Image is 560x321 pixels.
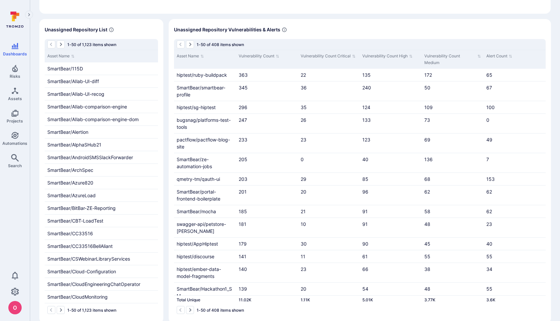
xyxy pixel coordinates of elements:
[301,221,306,227] a: 10
[174,101,236,113] div: Cell for Asset Name
[174,173,236,185] div: Cell for Asset Name
[45,202,158,214] div: Cell for Asset Name
[47,78,99,84] a: SmartBear/AIlab-UI-diff
[422,205,484,218] div: Cell for Vulnerability Count Medium
[239,189,247,195] a: 201
[298,218,360,237] div: Cell for Vulnerability Count Critical
[8,96,22,101] span: Assets
[174,250,236,263] div: Cell for Asset Name
[45,240,158,252] div: Cell for Asset Name
[301,137,306,142] a: 23
[177,137,230,149] a: pactflow/pactflow-blog-site
[47,129,88,135] a: SmartBear/Alertion
[45,265,158,278] div: Cell for Asset Name
[177,254,214,259] a: hiptest/discourse
[47,40,55,48] button: Go to the previous page
[486,85,492,90] a: 67
[177,286,232,299] a: SmartBear/Hackathon1_SM
[239,297,251,302] a: 11.02K
[301,53,356,60] button: Sort by Vulnerability Count Critical
[484,296,546,305] div: Cell for Alert Count
[301,104,307,110] a: 35
[239,72,248,78] a: 363
[486,209,492,214] a: 62
[177,209,216,214] a: SmartBear/mocha
[484,186,546,205] div: Cell for Alert Count
[484,263,546,282] div: Cell for Alert Count
[486,254,492,259] a: 55
[301,297,310,302] a: 1.11K
[47,66,83,71] a: SmartBear/115D
[298,133,360,153] div: Cell for Vulnerability Count Critical
[174,283,236,302] div: Cell for Asset Name
[486,266,492,272] a: 34
[301,72,306,78] a: 22
[186,40,194,48] button: Go to the next page
[484,133,546,153] div: Cell for Alert Count
[45,138,158,151] div: Cell for Asset Name
[45,253,158,265] div: Cell for Asset Name
[239,266,247,272] a: 140
[422,69,484,81] div: Cell for Vulnerability Count Medium
[486,137,492,142] a: 49
[298,205,360,218] div: Cell for Vulnerability Count Critical
[45,189,158,202] div: Cell for Asset Name
[45,215,158,227] div: Cell for Asset Name
[424,189,430,195] a: 62
[360,250,422,263] div: Cell for Vulnerability Count High
[67,308,116,313] span: 1-50 of 1,123 items shown
[47,231,93,236] a: SmartBear/CC33516
[239,117,247,123] a: 247
[177,241,218,247] a: hiptest/AppHiptest
[174,238,236,250] div: Cell for Asset Name
[174,114,236,133] div: Cell for Asset Name
[422,133,484,153] div: Cell for Vulnerability Count Medium
[362,254,368,259] a: 61
[239,221,246,227] a: 181
[174,69,236,81] div: Cell for Asset Name
[301,117,306,123] a: 26
[424,241,430,247] a: 45
[484,173,546,185] div: Cell for Alert Count
[362,241,368,247] a: 90
[45,75,158,87] div: Cell for Asset Name
[197,308,244,313] span: 1-50 of 408 items shown
[486,286,492,292] a: 55
[45,26,107,33] span: Unassigned Repository List
[301,266,306,272] a: 23
[45,291,158,303] div: Cell for Asset Name
[298,283,360,302] div: Cell for Vulnerability Count Critical
[177,117,231,130] a: bugsnag/platforms-test-tools
[47,91,104,97] a: SmartBear/AIlab-UI-recog
[360,238,422,250] div: Cell for Vulnerability Count High
[239,241,247,247] a: 179
[486,297,495,302] a: 3.6K
[422,186,484,205] div: Cell for Vulnerability Count Medium
[422,283,484,302] div: Cell for Vulnerability Count Medium
[424,297,435,302] a: 3.77K
[47,142,101,147] a: SmartBear/AlphaSHub21
[486,156,489,162] a: 7
[177,85,225,97] a: SmartBear/smartbear-profile
[45,227,158,240] div: Cell for Asset Name
[177,156,212,169] a: SmartBear/ze-automation-jobs
[301,176,306,182] a: 29
[298,173,360,185] div: Cell for Vulnerability Count Critical
[177,40,185,48] button: Go to the previous page
[239,85,248,90] a: 345
[422,173,484,185] div: Cell for Vulnerability Count Medium
[424,266,430,272] a: 38
[486,53,512,60] button: Sort by Alert Count
[298,186,360,205] div: Cell for Vulnerability Count Critical
[360,205,422,218] div: Cell for Vulnerability Count High
[301,241,307,247] a: 30
[45,100,158,113] div: Cell for Asset Name
[239,254,246,259] a: 141
[484,114,546,133] div: Cell for Alert Count
[298,81,360,101] div: Cell for Vulnerability Count Critical
[177,53,204,60] button: Sort by Asset Name
[424,104,433,110] a: 109
[422,153,484,173] div: Cell for Vulnerability Count Medium
[236,218,298,237] div: Cell for Vulnerability Count
[47,205,116,211] a: SmartBear/BitBar-ZE-Reporting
